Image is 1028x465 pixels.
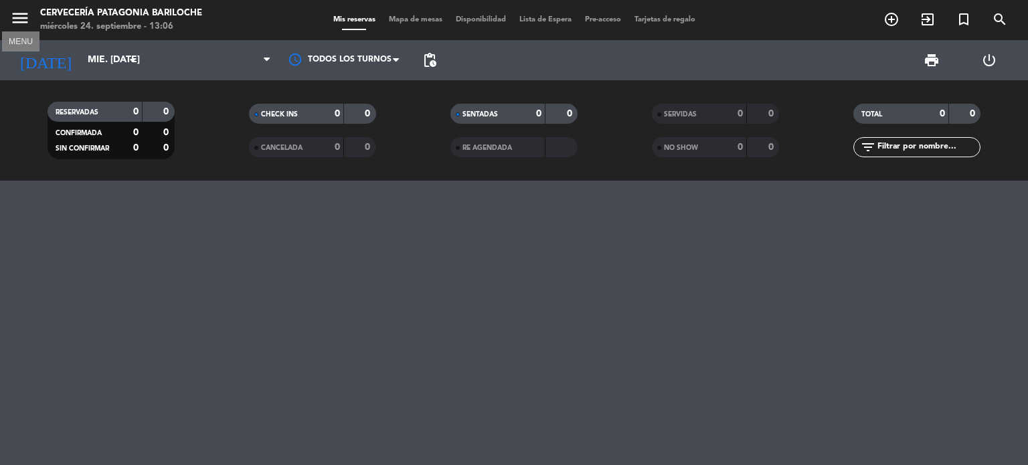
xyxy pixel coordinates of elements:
[56,109,98,116] span: RESERVADAS
[940,109,945,118] strong: 0
[163,128,171,137] strong: 0
[2,35,39,47] div: MENU
[960,40,1018,80] div: LOG OUT
[876,140,980,155] input: Filtrar por nombre...
[261,145,303,151] span: CANCELADA
[956,11,972,27] i: turned_in_not
[860,139,876,155] i: filter_list
[449,16,513,23] span: Disponibilidad
[382,16,449,23] span: Mapa de mesas
[738,109,743,118] strong: 0
[327,16,382,23] span: Mis reservas
[738,143,743,152] strong: 0
[861,111,882,118] span: TOTAL
[335,109,340,118] strong: 0
[10,45,81,75] i: [DATE]
[992,11,1008,27] i: search
[664,111,697,118] span: SERVIDAS
[133,128,139,137] strong: 0
[883,11,899,27] i: add_circle_outline
[513,16,578,23] span: Lista de Espera
[40,7,202,20] div: Cervecería Patagonia Bariloche
[567,109,575,118] strong: 0
[365,109,373,118] strong: 0
[335,143,340,152] strong: 0
[628,16,702,23] span: Tarjetas de regalo
[56,145,109,152] span: SIN CONFIRMAR
[578,16,628,23] span: Pre-acceso
[163,143,171,153] strong: 0
[981,52,997,68] i: power_settings_new
[462,145,512,151] span: RE AGENDADA
[920,11,936,27] i: exit_to_app
[422,52,438,68] span: pending_actions
[163,107,171,116] strong: 0
[10,8,30,33] button: menu
[10,8,30,28] i: menu
[133,107,139,116] strong: 0
[970,109,978,118] strong: 0
[768,109,776,118] strong: 0
[124,52,141,68] i: arrow_drop_down
[261,111,298,118] span: CHECK INS
[56,130,102,136] span: CONFIRMADA
[462,111,498,118] span: SENTADAS
[365,143,373,152] strong: 0
[536,109,541,118] strong: 0
[133,143,139,153] strong: 0
[924,52,940,68] span: print
[40,20,202,33] div: miércoles 24. septiembre - 13:06
[664,145,698,151] span: NO SHOW
[768,143,776,152] strong: 0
